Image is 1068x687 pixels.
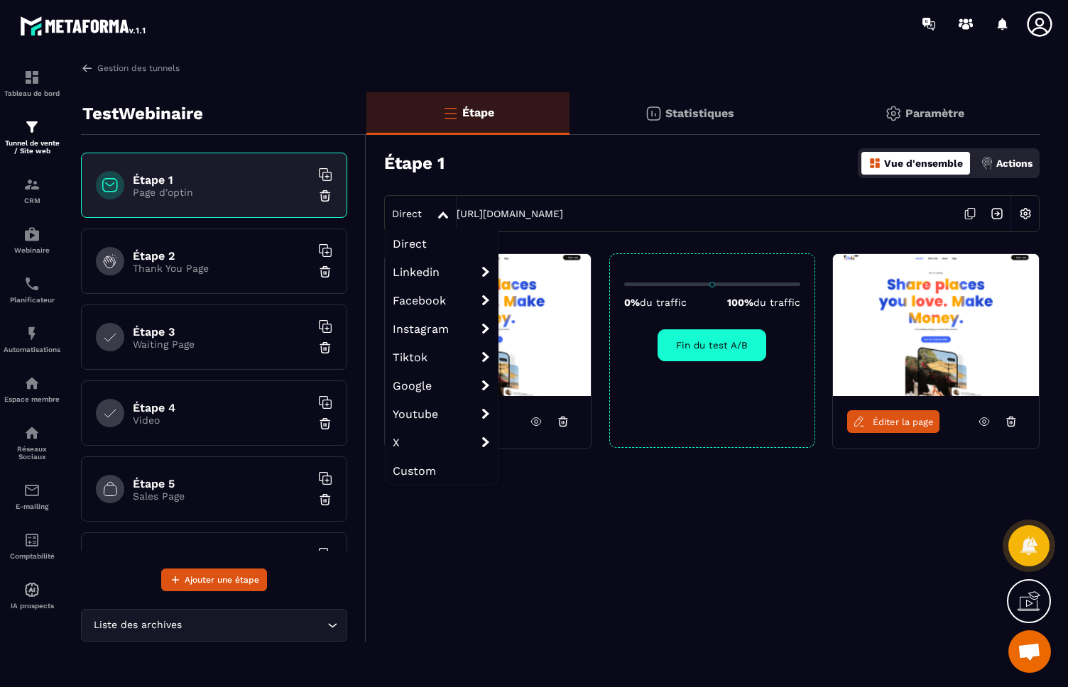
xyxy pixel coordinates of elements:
a: schedulerschedulerPlanificateur [4,265,60,314]
img: formation [23,69,40,86]
img: trash [318,493,332,507]
p: TestWebinaire [82,99,203,128]
img: dashboard-orange.40269519.svg [868,157,881,170]
h6: Étape 1 [133,173,310,187]
p: Statistiques [665,106,734,120]
span: Linkedin [386,258,498,286]
img: automations [23,226,40,243]
a: automationsautomationsAutomatisations [4,314,60,364]
img: automations [23,581,40,598]
p: Espace membre [4,395,60,403]
a: automationsautomationsEspace membre [4,364,60,414]
p: Vue d'ensemble [884,158,963,169]
a: Gestion des tunnels [81,62,180,75]
p: Page d'optin [133,187,310,198]
img: trash [318,265,332,279]
img: setting-w.858f3a88.svg [1012,200,1039,227]
p: Étape [462,106,494,119]
a: Éditer la page [847,410,939,433]
p: Video [133,414,310,426]
img: arrow [81,62,94,75]
img: email [23,482,40,499]
p: E-mailing [4,502,60,510]
p: 100% [727,297,800,308]
a: automationsautomationsWebinaire [4,215,60,265]
p: Waiting Page [133,339,310,350]
span: X [386,428,498,456]
span: Google [386,371,498,400]
span: du traffic [640,297,687,308]
p: Webinaire [4,246,60,254]
p: Automatisations [4,346,60,353]
span: Liste des archives [90,617,185,633]
span: Direct [392,208,422,219]
p: Réseaux Sociaux [4,445,60,461]
h3: Étape 1 [384,153,445,173]
p: Actions [996,158,1032,169]
p: Comptabilité [4,552,60,560]
h6: Étape 2 [133,249,310,263]
img: trash [318,189,332,203]
img: scheduler [23,275,40,292]
p: IA prospects [4,602,60,610]
img: stats.20deebd0.svg [645,105,662,122]
span: du traffic [753,297,800,308]
img: formation [23,176,40,193]
a: formationformationTunnel de vente / Site web [4,108,60,165]
span: Direct [386,229,498,258]
p: Sales Page [133,490,310,502]
a: formationformationCRM [4,165,60,215]
img: automations [23,325,40,342]
a: Ouvrir le chat [1008,630,1051,673]
span: Custom [386,456,498,485]
h6: Étape 4 [133,401,310,414]
img: logo [20,13,148,38]
p: 0% [624,297,687,308]
a: emailemailE-mailing [4,471,60,521]
a: [URL][DOMAIN_NAME] [457,208,563,219]
img: setting-gr.5f69749f.svg [885,105,902,122]
p: Planificateur [4,296,60,304]
img: automations [23,375,40,392]
img: trash [318,341,332,355]
button: Ajouter une étape [161,568,267,591]
img: bars-o.4a397970.svg [442,104,459,121]
p: Tunnel de vente / Site web [4,139,60,155]
span: Youtube [386,400,498,428]
span: Tiktok [386,343,498,371]
h6: Étape 3 [133,325,310,339]
input: Search for option [185,617,324,633]
img: trash [318,417,332,431]
span: Instagram [386,314,498,343]
p: Tableau de bord [4,89,60,97]
p: Thank You Page [133,263,310,274]
img: actions.d6e523a2.png [981,157,993,170]
button: Fin du test A/B [658,329,766,361]
p: CRM [4,197,60,204]
p: Paramètre [905,106,964,120]
h6: Étape 5 [133,477,310,490]
img: arrow-next.bcc2205e.svg [983,200,1010,227]
img: formation [23,119,40,136]
img: social-network [23,424,40,441]
div: Search for option [81,609,347,642]
span: Éditer la page [873,417,934,427]
span: Ajouter une étape [185,573,259,587]
span: Facebook [386,286,498,314]
a: formationformationTableau de bord [4,58,60,108]
img: image [833,254,1039,396]
a: accountantaccountantComptabilité [4,521,60,571]
img: accountant [23,532,40,549]
a: social-networksocial-networkRéseaux Sociaux [4,414,60,471]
